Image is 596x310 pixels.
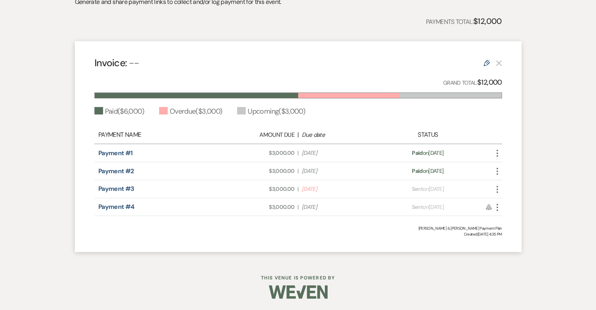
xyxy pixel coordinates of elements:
img: Weven Logo [269,278,328,306]
div: on [DATE] [378,167,478,175]
span: [DATE] [302,167,374,175]
a: Payment #2 [98,167,134,175]
h4: Invoice: [94,56,139,70]
div: Overdue ( $3,000 ) [159,106,222,117]
span: $3,000.00 [222,185,294,193]
span: $3,000.00 [222,149,294,157]
span: $3,000.00 [222,167,294,175]
span: [DATE] [302,185,374,193]
span: Sent [412,185,423,192]
span: [DATE] [302,203,374,211]
div: Paid ( $6,000 ) [94,106,144,117]
div: Status [378,130,478,140]
span: Created: [DATE] 4:35 PM [94,231,502,237]
div: | [218,130,378,140]
strong: $12,000 [473,16,502,26]
span: Paid [412,149,422,156]
div: Due date [302,131,374,140]
a: Payment #3 [98,185,134,193]
button: This payment plan cannot be deleted because it contains links that have been paid through Weven’s... [496,60,502,66]
div: Amount Due [222,131,294,140]
div: on [DATE] [378,203,478,211]
div: on [DATE] [378,185,478,193]
span: -- [129,56,139,69]
p: Payments Total: [426,15,502,27]
span: $3,000.00 [222,203,294,211]
p: Grand Total: [443,77,502,88]
div: [PERSON_NAME] & [PERSON_NAME] Payment Plan [94,225,502,231]
div: on [DATE] [378,149,478,157]
div: Payment Name [98,130,218,140]
span: Paid [412,167,422,174]
a: Payment #4 [98,203,134,211]
span: [DATE] [302,149,374,157]
div: Upcoming ( $3,000 ) [237,106,305,117]
a: Payment #1 [98,149,133,157]
strong: $12,000 [477,78,502,87]
span: Sent [412,203,423,210]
